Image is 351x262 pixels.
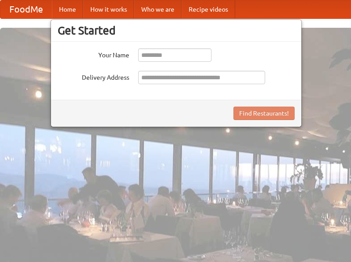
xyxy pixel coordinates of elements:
[58,24,295,37] h3: Get Started
[182,0,235,18] a: Recipe videos
[83,0,134,18] a: How it works
[0,0,52,18] a: FoodMe
[233,107,295,120] button: Find Restaurants!
[52,0,83,18] a: Home
[58,48,129,60] label: Your Name
[58,71,129,82] label: Delivery Address
[134,0,182,18] a: Who we are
